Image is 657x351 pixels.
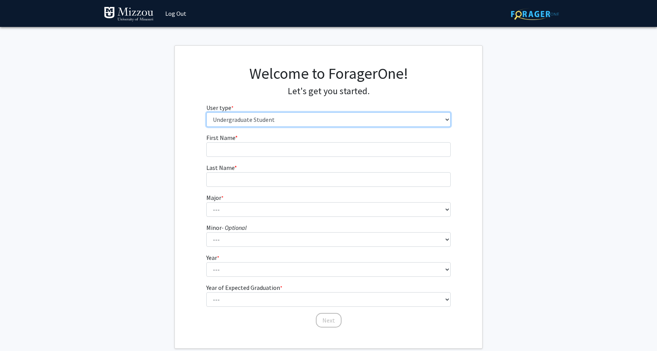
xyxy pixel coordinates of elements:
label: Major [206,193,224,202]
img: ForagerOne Logo [511,8,559,20]
label: Year of Expected Graduation [206,283,282,292]
h1: Welcome to ForagerOne! [206,64,451,83]
label: User type [206,103,234,112]
span: Last Name [206,164,234,171]
img: University of Missouri Logo [104,7,154,22]
label: Minor [206,223,247,232]
span: First Name [206,134,235,141]
iframe: Chat [6,316,33,345]
h4: Let's get you started. [206,86,451,97]
button: Next [316,313,342,328]
label: Year [206,253,219,262]
i: - Optional [222,224,247,231]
